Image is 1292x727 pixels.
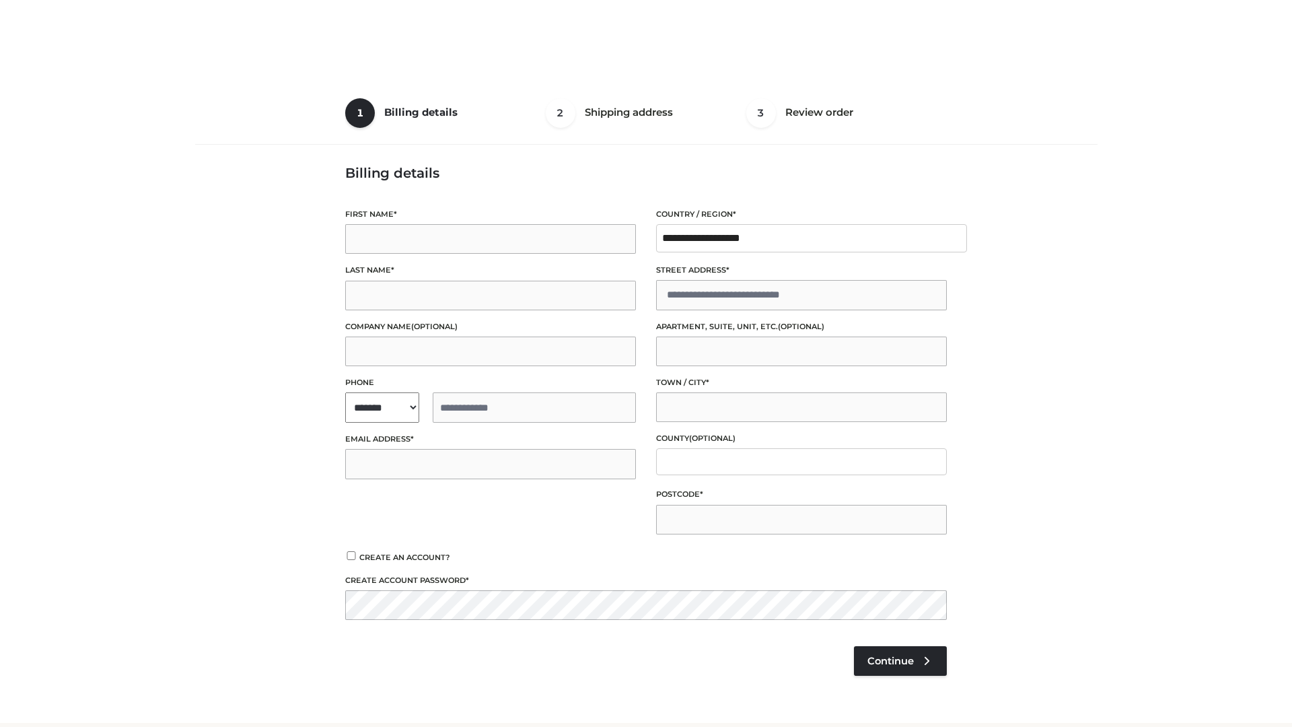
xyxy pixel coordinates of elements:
span: Billing details [384,106,458,118]
label: First name [345,208,636,221]
span: Shipping address [585,106,673,118]
span: (optional) [778,322,824,331]
label: Street address [656,264,947,277]
span: (optional) [689,434,735,443]
label: Company name [345,320,636,333]
label: Email address [345,433,636,446]
label: Country / Region [656,208,947,221]
label: Phone [345,376,636,389]
label: Create account password [345,574,947,587]
label: Apartment, suite, unit, etc. [656,320,947,333]
span: 2 [546,98,575,128]
span: 3 [746,98,776,128]
span: Review order [785,106,853,118]
span: (optional) [411,322,458,331]
a: Continue [854,646,947,676]
label: County [656,432,947,445]
label: Postcode [656,488,947,501]
span: 1 [345,98,375,128]
h3: Billing details [345,165,947,181]
span: Continue [867,655,914,667]
label: Last name [345,264,636,277]
input: Create an account? [345,551,357,560]
span: Create an account? [359,553,450,562]
label: Town / City [656,376,947,389]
